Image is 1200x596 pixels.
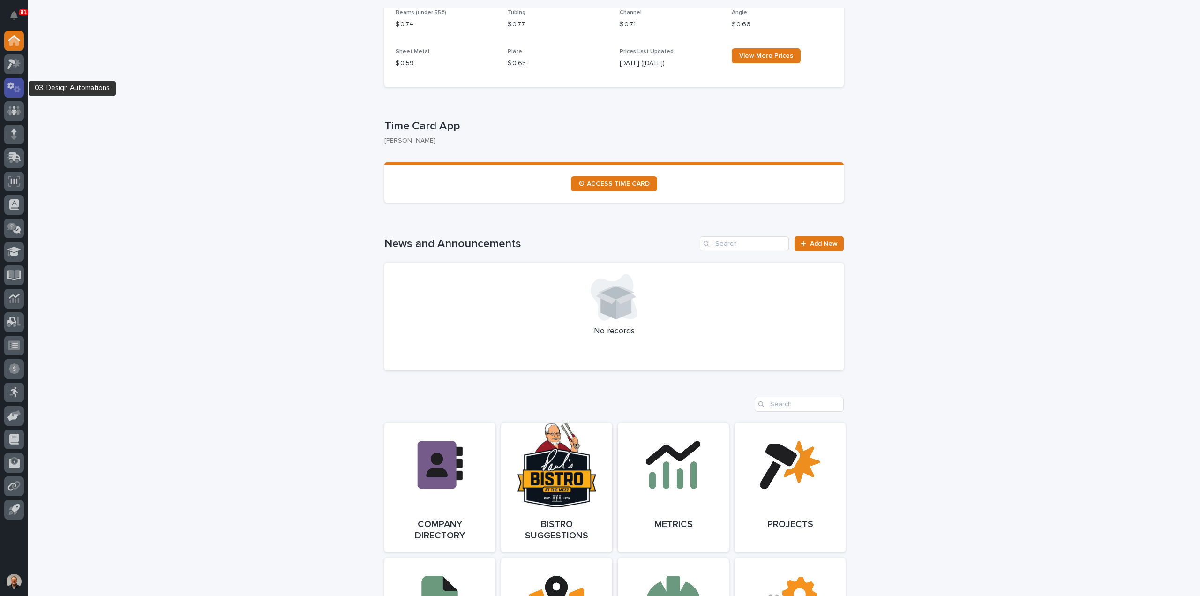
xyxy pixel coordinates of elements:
p: $ 0.65 [508,59,608,68]
p: $ 0.71 [620,20,720,30]
button: Notifications [4,6,24,25]
span: ⏲ ACCESS TIME CARD [578,181,650,187]
input: Search [700,236,789,251]
h1: News and Announcements [384,237,696,251]
a: Metrics [618,423,729,552]
a: Bistro Suggestions [501,423,612,552]
span: Sheet Metal [396,49,429,54]
p: $ 0.74 [396,20,496,30]
span: Channel [620,10,642,15]
div: Notifications91 [12,11,24,26]
p: Time Card App [384,120,840,133]
p: 91 [21,9,27,15]
p: No records [396,326,832,337]
p: $ 0.77 [508,20,608,30]
span: View More Prices [739,53,793,59]
span: Plate [508,49,522,54]
span: Beams (under 55#) [396,10,446,15]
a: View More Prices [732,48,801,63]
p: $ 0.59 [396,59,496,68]
p: $ 0.66 [732,20,832,30]
p: [PERSON_NAME] [384,137,836,145]
span: Tubing [508,10,525,15]
span: Prices Last Updated [620,49,674,54]
p: [DATE] ([DATE]) [620,59,720,68]
span: Angle [732,10,747,15]
span: Add New [810,241,838,247]
button: users-avatar [4,572,24,591]
a: Company Directory [384,423,495,552]
input: Search [755,397,844,412]
a: ⏲ ACCESS TIME CARD [571,176,657,191]
a: Projects [735,423,846,552]
a: Add New [795,236,844,251]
